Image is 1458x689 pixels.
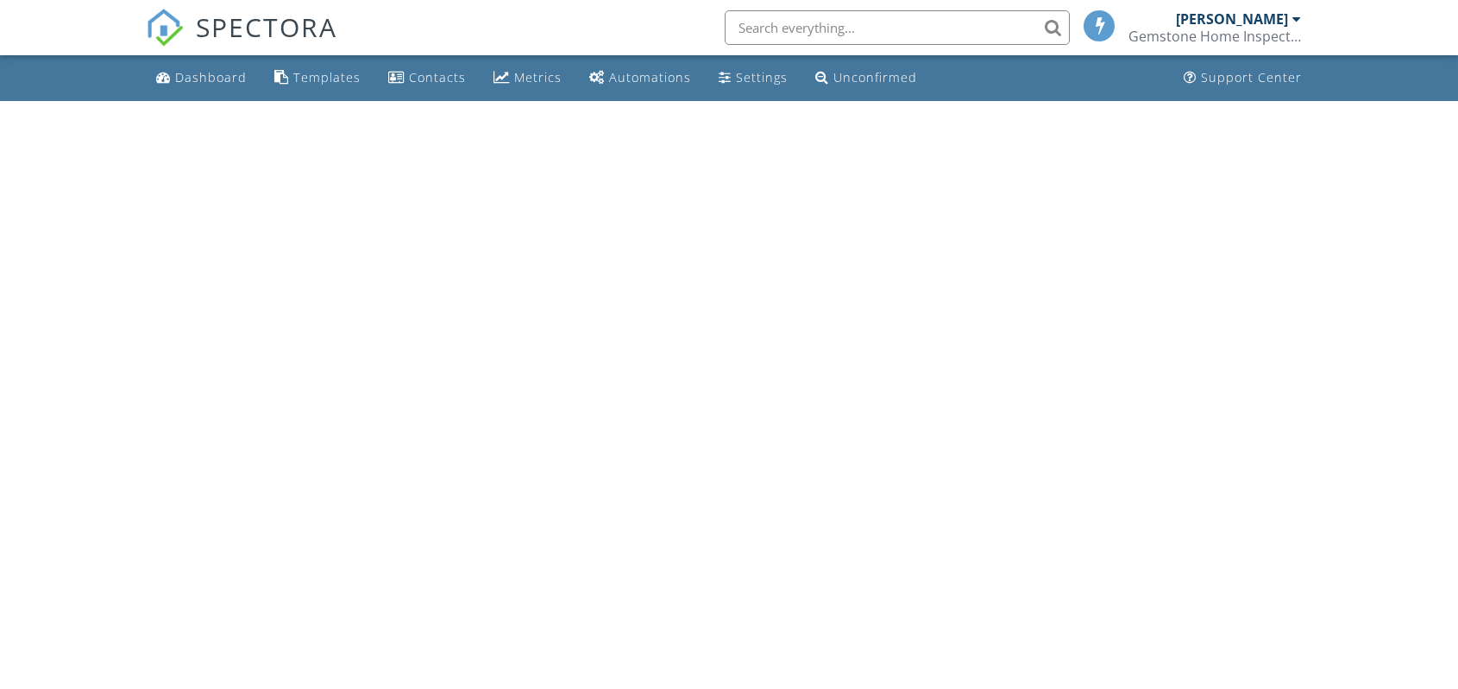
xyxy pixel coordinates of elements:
[1201,69,1302,85] div: Support Center
[609,69,691,85] div: Automations
[833,69,917,85] div: Unconfirmed
[381,62,473,94] a: Contacts
[146,9,184,47] img: The Best Home Inspection Software - Spectora
[1177,62,1309,94] a: Support Center
[267,62,368,94] a: Templates
[736,69,788,85] div: Settings
[808,62,924,94] a: Unconfirmed
[712,62,795,94] a: Settings
[514,69,562,85] div: Metrics
[293,69,361,85] div: Templates
[149,62,254,94] a: Dashboard
[1176,10,1288,28] div: [PERSON_NAME]
[582,62,698,94] a: Automations (Basic)
[487,62,569,94] a: Metrics
[175,69,247,85] div: Dashboard
[1128,28,1301,45] div: Gemstone Home Inspections, LLC
[409,69,466,85] div: Contacts
[196,9,337,45] span: SPECTORA
[146,23,337,60] a: SPECTORA
[725,10,1070,45] input: Search everything...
